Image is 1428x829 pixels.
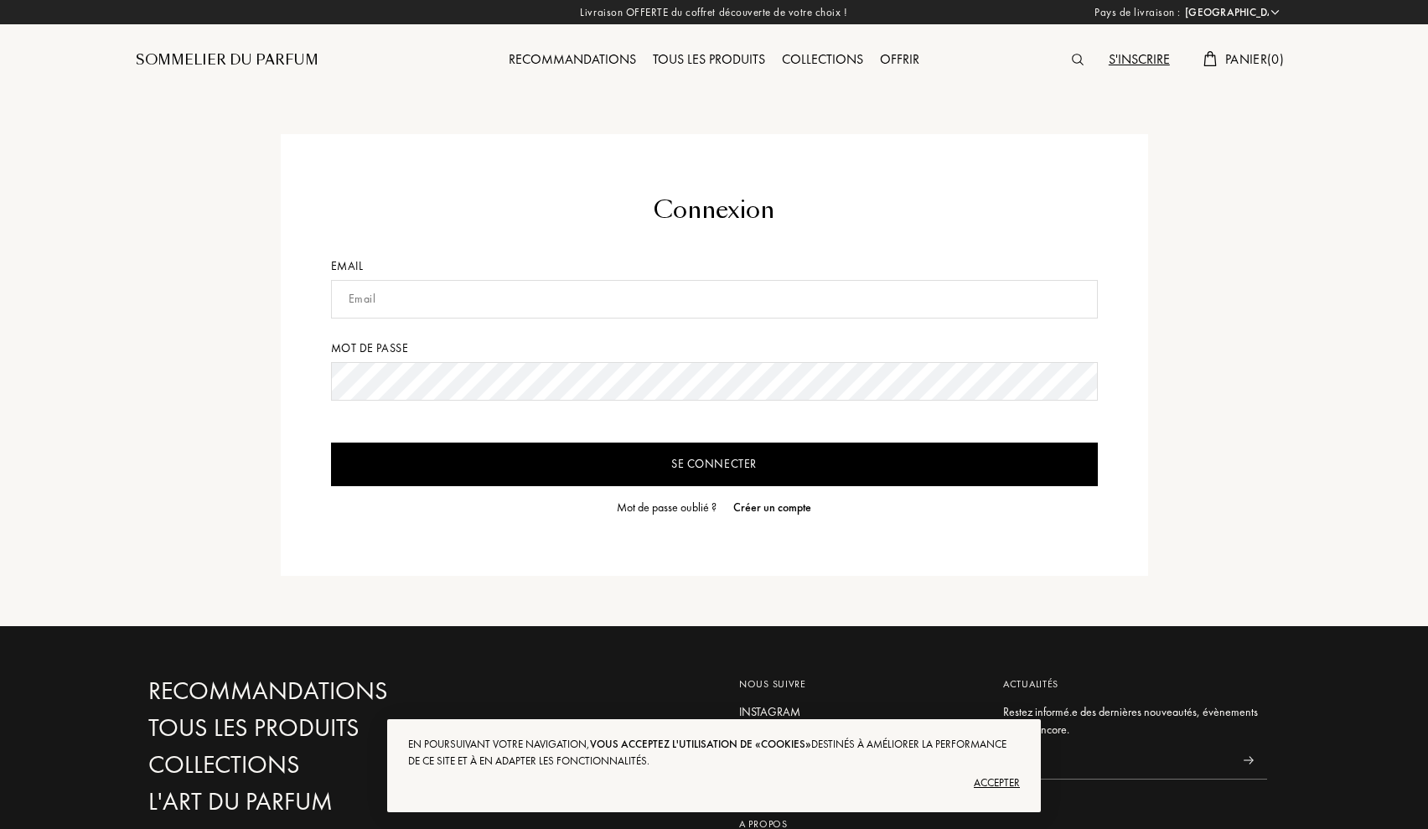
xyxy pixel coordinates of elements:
img: cart.svg [1203,51,1217,66]
div: Email [331,257,1098,275]
a: Collections [773,50,872,68]
div: Restez informé.e des dernières nouveautés, évènements et plus encore. [1003,703,1267,738]
input: Email [1003,742,1229,780]
a: Tous les produits [644,50,773,68]
a: Recommandations [500,50,644,68]
a: Créer un compte [725,499,811,516]
div: Connexion [331,193,1098,228]
span: Panier ( 0 ) [1225,50,1284,68]
a: Instagram [739,703,978,721]
div: En poursuivant votre navigation, destinés à améliorer la performance de ce site et à en adapter l... [408,736,1020,769]
a: Offrir [872,50,928,68]
span: vous acceptez l'utilisation de «cookies» [590,737,811,751]
div: Mot de passe [331,339,1098,357]
input: Se connecter [331,443,1098,486]
a: L'Art du Parfum [148,787,509,816]
div: Actualités [1003,676,1267,692]
img: news_send.svg [1243,756,1254,764]
div: Accepter [408,769,1020,796]
div: Recommandations [500,49,644,71]
div: Mot de passe oublié ? [617,499,717,516]
a: Tous les produits [148,713,509,743]
div: Nous suivre [739,676,978,692]
div: Tous les produits [644,49,773,71]
img: search_icn.svg [1072,54,1084,65]
span: Pays de livraison : [1094,4,1181,21]
div: S'inscrire [1100,49,1178,71]
input: Email [331,280,1098,319]
div: Créer un compte [733,499,811,516]
a: Recommandations [148,676,509,706]
div: Offrir [872,49,928,71]
div: Collections [773,49,872,71]
a: S'inscrire [1100,50,1178,68]
a: Sommelier du Parfum [136,50,318,70]
a: Collections [148,750,509,780]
